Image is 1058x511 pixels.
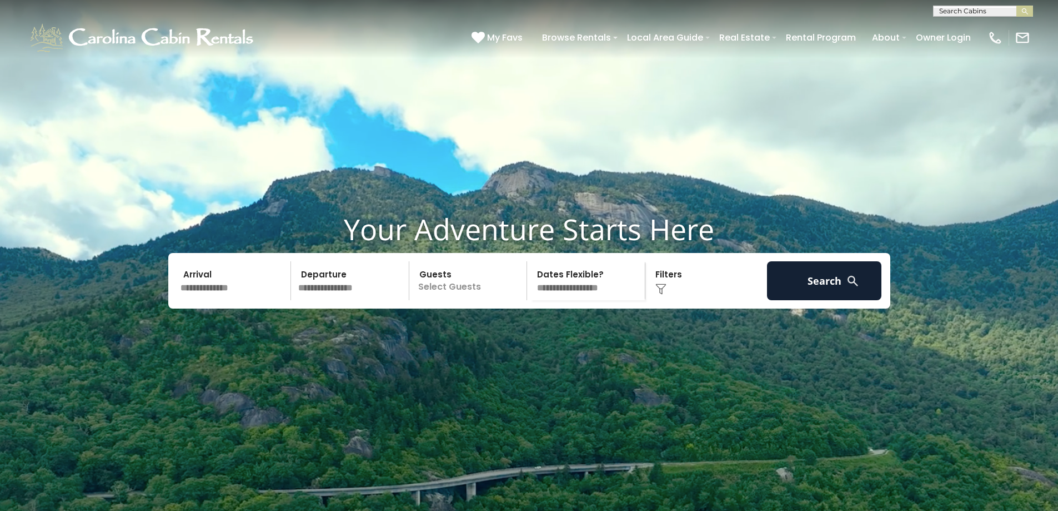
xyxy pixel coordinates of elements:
a: Real Estate [714,28,775,47]
img: mail-regular-white.png [1015,30,1030,46]
img: filter--v1.png [655,284,666,295]
a: About [866,28,905,47]
img: phone-regular-white.png [987,30,1003,46]
a: My Favs [472,31,525,45]
a: Owner Login [910,28,976,47]
p: Select Guests [413,261,527,300]
a: Browse Rentals [536,28,616,47]
h1: Your Adventure Starts Here [8,212,1050,246]
button: Search [767,261,882,300]
img: White-1-1-2.png [28,21,258,54]
span: My Favs [487,31,523,44]
a: Local Area Guide [621,28,709,47]
a: Rental Program [780,28,861,47]
img: search-regular-white.png [846,274,860,288]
